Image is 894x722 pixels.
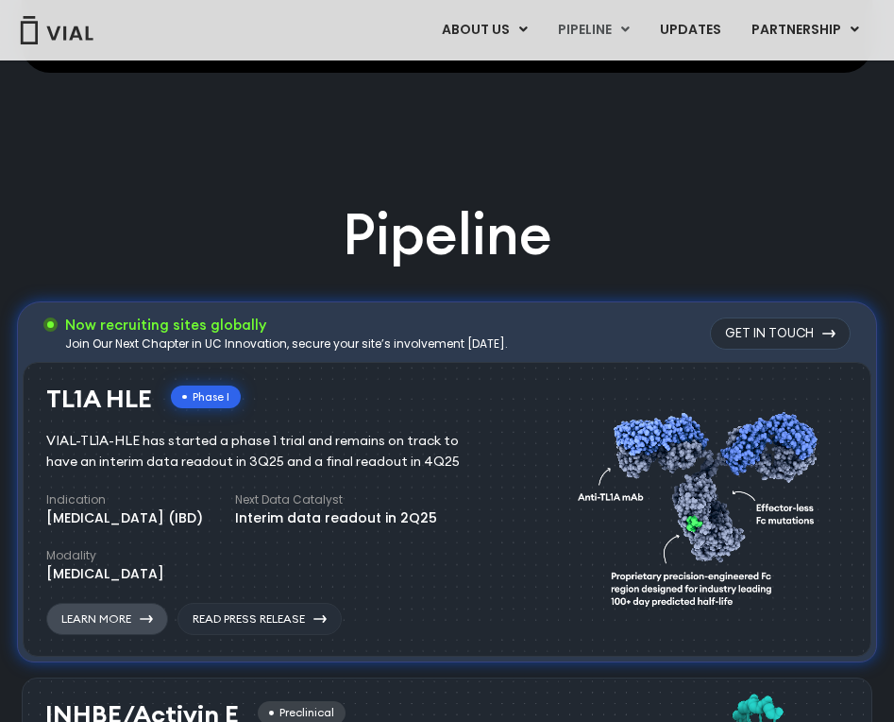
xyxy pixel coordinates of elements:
[177,603,342,635] a: Read Press Release
[343,196,552,273] h2: Pipeline
[736,14,874,46] a: PARTNERSHIPMenu Toggle
[578,376,829,636] img: TL1A antibody diagram.
[46,386,152,413] h3: TL1A HLE
[427,14,542,46] a: ABOUT USMenu Toggle
[46,564,164,584] div: [MEDICAL_DATA]
[710,318,851,350] a: Get in touch
[46,431,487,473] div: VIAL-TL1A-HLE has started a phase 1 trial and remains on track to have an interim data readout in...
[46,547,164,564] h4: Modality
[65,315,508,335] h3: Now recruiting sites globally
[46,603,168,635] a: Learn More
[65,335,508,352] div: Join Our Next Chapter in UC Innovation, secure your site’s involvement [DATE].
[171,386,241,409] div: Phase I
[235,508,437,528] div: Interim data readout in 2Q25
[235,491,437,508] h4: Next Data Catalyst
[645,14,735,46] a: UPDATES
[543,14,644,46] a: PIPELINEMenu Toggle
[46,491,203,508] h4: Indication
[19,16,94,44] img: Vial Logo
[46,508,203,528] div: [MEDICAL_DATA] (IBD)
